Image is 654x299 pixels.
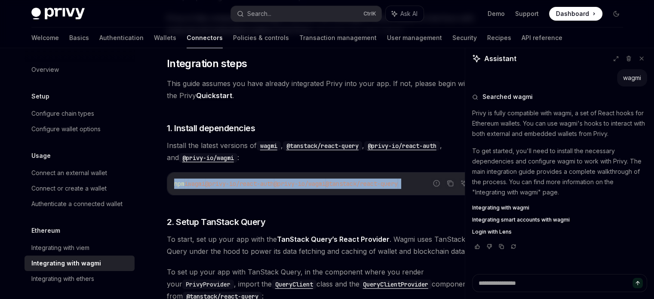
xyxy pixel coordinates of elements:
[274,180,325,188] span: @privy-io/wagmi
[167,139,477,163] span: Install the latest versions of , , , and :
[167,57,247,71] span: Integration steps
[472,216,647,223] a: Integrating smart accounts with wagmi
[196,91,232,100] a: Quickstart
[31,151,51,161] h5: Usage
[325,180,398,188] span: @tanstack/react-query
[25,181,135,196] a: Connect or create a wallet
[472,108,647,139] p: Privy is fully compatible with wagmi, a set of React hooks for Ethereum wallets. You can use wagm...
[182,280,234,289] code: PrivyProvider
[25,196,135,212] a: Authenticate a connected wallet
[25,271,135,287] a: Integrating with ethers
[272,280,316,288] a: QueryClient
[549,7,602,21] a: Dashboard
[633,278,643,288] button: Send message
[452,28,477,48] a: Security
[458,178,470,189] button: Ask AI
[359,280,432,289] code: QueryClientProvider
[31,124,101,134] div: Configure wallet options
[31,199,123,209] div: Authenticate a connected wallet
[445,178,456,189] button: Copy the contents from the code block
[25,240,135,256] a: Integrating with viem
[277,235,390,244] a: TanStack Query’s React Provider
[482,92,533,101] span: Searched wagmi
[154,28,176,48] a: Wallets
[31,28,59,48] a: Welcome
[31,65,59,75] div: Overview
[69,28,89,48] a: Basics
[472,228,512,235] span: Login with Lens
[609,7,623,21] button: Toggle dark mode
[623,74,641,82] div: wagmi
[25,256,135,271] a: Integrating with wagmi
[31,8,85,20] img: dark logo
[25,121,135,137] a: Configure wallet options
[488,9,505,18] a: Demo
[174,180,184,188] span: npm
[167,77,477,102] span: This guide assumes you have already integrated Privy into your app. If not, please begin with the...
[25,165,135,181] a: Connect an external wallet
[472,146,647,197] p: To get started, you'll need to install the necessary dependencies and configure wagmi to work wit...
[187,28,223,48] a: Connectors
[400,9,418,18] span: Ask AI
[167,216,266,228] span: 2. Setup TanStack Query
[188,180,205,188] span: wagmi
[179,153,237,162] a: @privy-io/wagmi
[363,10,376,17] span: Ctrl K
[233,28,289,48] a: Policies & controls
[387,28,442,48] a: User management
[522,28,562,48] a: API reference
[184,180,188,188] span: i
[31,258,101,268] div: Integrating with wagmi
[99,28,144,48] a: Authentication
[272,280,316,289] code: QueryClient
[247,9,271,19] div: Search...
[472,204,529,211] span: Integrating with wagmi
[167,122,255,134] span: 1. Install dependencies
[257,141,281,150] a: wagmi
[556,9,589,18] span: Dashboard
[484,53,516,64] span: Assistant
[31,225,60,236] h5: Ethereum
[431,178,442,189] button: Report incorrect code
[386,6,424,22] button: Ask AI
[205,180,274,188] span: @privy-io/react-auth
[472,216,570,223] span: Integrating smart accounts with wagmi
[25,106,135,121] a: Configure chain types
[472,204,647,211] a: Integrating with wagmi
[31,243,89,253] div: Integrating with viem
[31,108,94,119] div: Configure chain types
[359,280,432,288] a: QueryClientProvider
[31,183,107,194] div: Connect or create a wallet
[472,92,647,101] button: Searched wagmi
[31,274,94,284] div: Integrating with ethers
[25,62,135,77] a: Overview
[167,233,477,257] span: To start, set up your app with the . Wagmi uses TanStack Query under the hood to power its data f...
[31,91,49,102] h5: Setup
[231,6,381,22] button: Search...CtrlK
[472,228,647,235] a: Login with Lens
[487,28,511,48] a: Recipes
[283,141,362,150] a: @tanstack/react-query
[299,28,377,48] a: Transaction management
[515,9,539,18] a: Support
[364,141,440,150] a: @privy-io/react-auth
[31,168,107,178] div: Connect an external wallet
